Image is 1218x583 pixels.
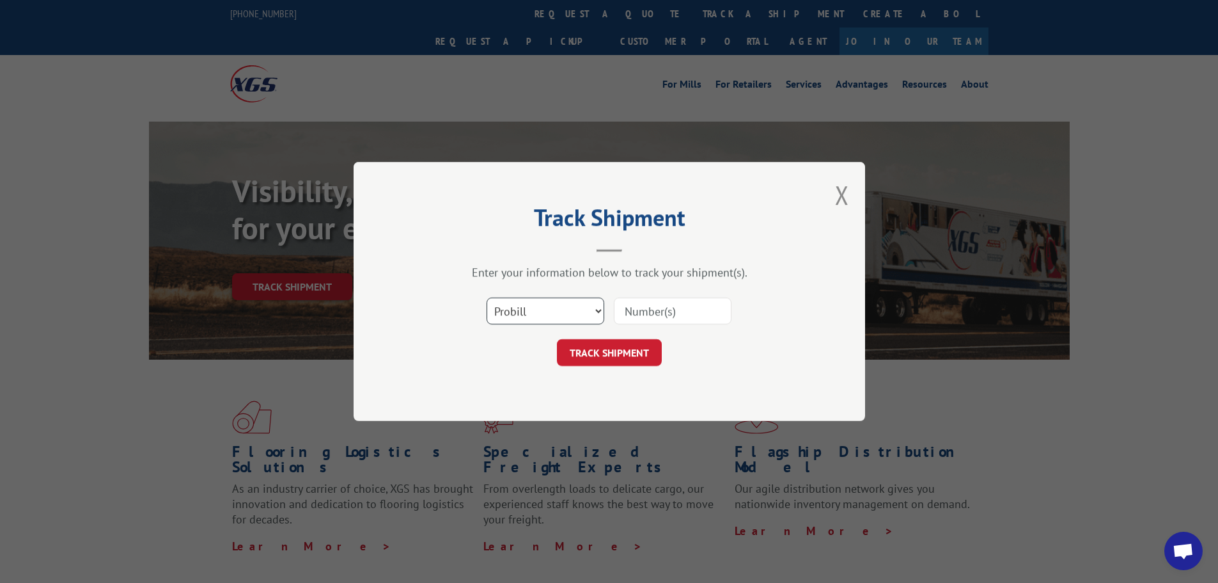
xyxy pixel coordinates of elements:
button: Close modal [835,178,849,212]
div: Open chat [1164,532,1203,570]
input: Number(s) [614,298,731,324]
div: Enter your information below to track your shipment(s). [418,265,801,280]
button: TRACK SHIPMENT [557,339,662,366]
h2: Track Shipment [418,209,801,233]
